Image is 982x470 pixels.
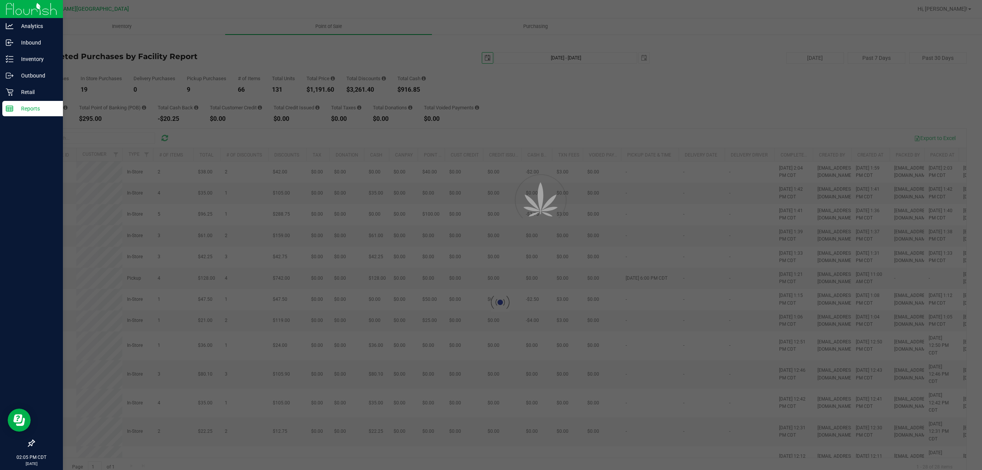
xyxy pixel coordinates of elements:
p: Reports [13,104,59,113]
p: Inbound [13,38,59,47]
p: Outbound [13,71,59,80]
iframe: Resource center [8,409,31,432]
p: Analytics [13,21,59,31]
p: [DATE] [3,461,59,467]
inline-svg: Inbound [6,39,13,46]
inline-svg: Reports [6,105,13,112]
inline-svg: Retail [6,88,13,96]
p: Inventory [13,54,59,64]
p: 02:05 PM CDT [3,454,59,461]
inline-svg: Analytics [6,22,13,30]
inline-svg: Inventory [6,55,13,63]
inline-svg: Outbound [6,72,13,79]
p: Retail [13,87,59,97]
